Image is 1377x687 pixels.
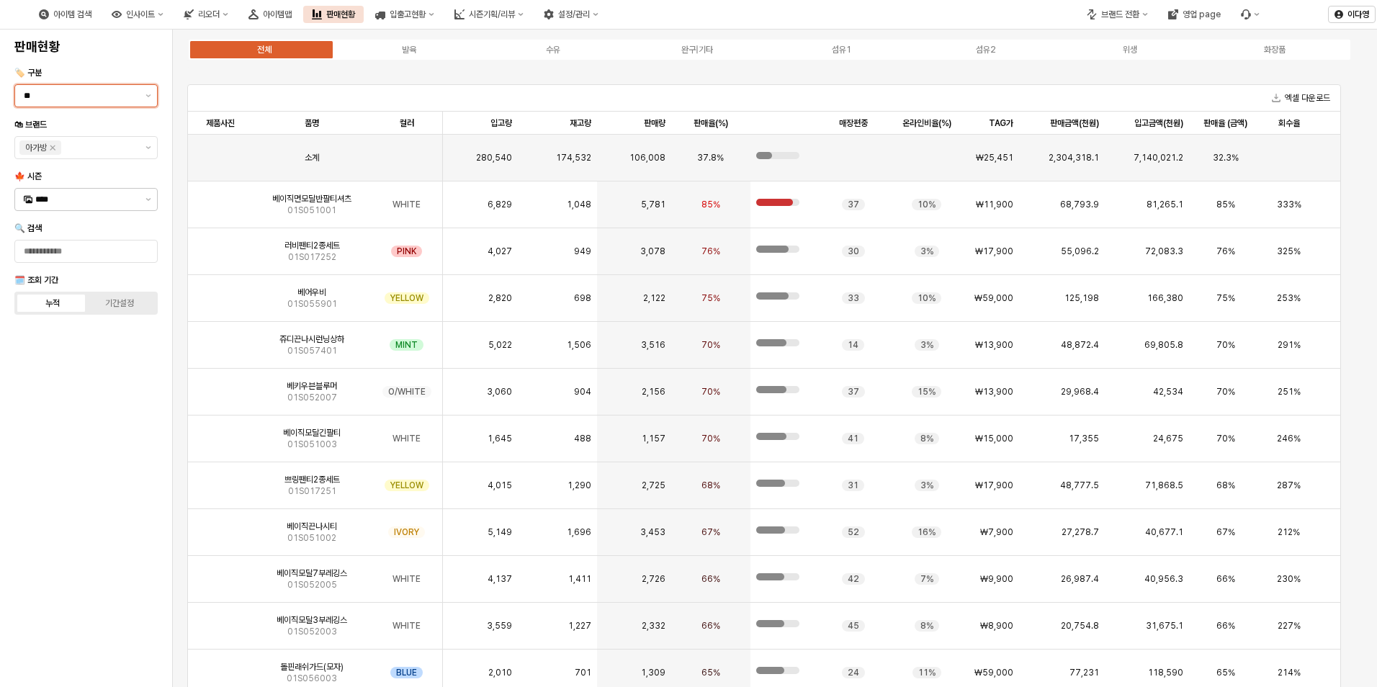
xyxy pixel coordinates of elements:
[920,339,933,351] span: 3%
[390,292,423,304] span: YELLOW
[920,573,933,585] span: 7%
[920,620,933,632] span: 8%
[1144,573,1183,585] span: 40,956.3
[287,521,337,532] span: 베이직끈나시티
[400,117,414,129] span: 컬러
[394,526,419,538] span: IVORY
[1203,117,1247,129] span: 판매율 (금액)
[1061,620,1099,632] span: 20,754.8
[393,199,421,210] span: WHITE
[396,667,417,678] span: BLUE
[14,275,58,285] span: 🗓️ 조회 기간
[103,6,172,23] div: 인사이트
[1216,433,1235,444] span: 70%
[1216,339,1235,351] span: 70%
[701,573,720,585] span: 66%
[287,205,336,216] span: 01S051001
[393,433,421,444] span: WHITE
[681,45,713,55] div: 완구|기타
[701,480,720,491] span: 68%
[277,567,347,579] span: 베이직모달7부레깅스
[1060,199,1099,210] span: 68,793.9
[50,145,55,151] div: Remove 아가방
[568,620,591,632] span: 1,227
[574,433,591,444] span: 488
[390,480,423,491] span: YELLOW
[402,45,416,55] div: 발육
[45,298,60,308] div: 누적
[701,386,720,398] span: 70%
[287,532,336,544] span: 01S051002
[697,152,724,163] span: 37.8%
[326,9,355,19] div: 판매현황
[1266,89,1336,107] button: 엑셀 다운로드
[567,199,591,210] span: 1,048
[701,292,720,304] span: 75%
[488,433,512,444] span: 1,645
[1160,6,1229,23] button: 영업 page
[14,223,42,233] span: 🔍 검색
[980,526,1013,538] span: ₩7,900
[488,339,512,351] span: 5,022
[975,246,1013,257] span: ₩17,900
[488,526,512,538] span: 5,149
[1347,9,1369,20] p: 이다영
[1145,246,1183,257] span: 72,083.3
[303,6,364,23] div: 판매현황
[206,117,235,129] span: 제품사진
[848,526,859,538] span: 52
[1153,433,1183,444] span: 24,675
[284,240,340,251] span: 러비팬티2종세트
[918,292,936,304] span: 10%
[920,246,933,257] span: 3%
[1278,386,1301,398] span: 251%
[974,292,1013,304] span: ₩59,000
[574,246,591,257] span: 949
[546,45,560,55] div: 수유
[1277,292,1301,304] span: 253%
[975,433,1013,444] span: ₩15,000
[1216,386,1235,398] span: 70%
[488,199,512,210] span: 6,829
[469,9,515,19] div: 시즌기획/리뷰
[446,6,532,23] div: 시즌기획/리뷰
[367,6,443,23] div: 입출고현황
[980,573,1013,585] span: ₩9,900
[832,45,851,55] div: 섬유1
[1203,43,1347,56] label: 화장품
[288,251,336,263] span: 01S017252
[535,6,607,23] button: 설정/관리
[1147,199,1183,210] span: 81,265.1
[287,626,337,637] span: 01S052003
[1213,152,1239,163] span: 32.3%
[574,292,591,304] span: 698
[1183,9,1221,19] div: 영업 page
[287,345,337,356] span: 01S057401
[1232,6,1268,23] div: 버그 제보 및 기능 개선 요청
[848,433,858,444] span: 41
[1145,480,1183,491] span: 71,868.5
[1216,199,1235,210] span: 85%
[14,68,42,78] span: 🏷️ 구분
[481,43,625,56] label: 수유
[567,339,591,351] span: 1,506
[287,380,337,392] span: 베키우븐블루머
[848,667,859,678] span: 24
[140,137,157,158] button: 제안 사항 표시
[1123,45,1137,55] div: 위생
[14,120,47,130] span: 🛍 브랜드
[556,152,591,163] span: 174,532
[642,480,665,491] span: 2,725
[1277,433,1301,444] span: 246%
[975,386,1013,398] span: ₩13,900
[641,199,665,210] span: 5,781
[1145,526,1183,538] span: 40,677.1
[487,620,512,632] span: 3,559
[701,433,720,444] span: 70%
[920,480,933,491] span: 3%
[1277,573,1301,585] span: 230%
[980,620,1013,632] span: ₩8,900
[574,386,591,398] span: 904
